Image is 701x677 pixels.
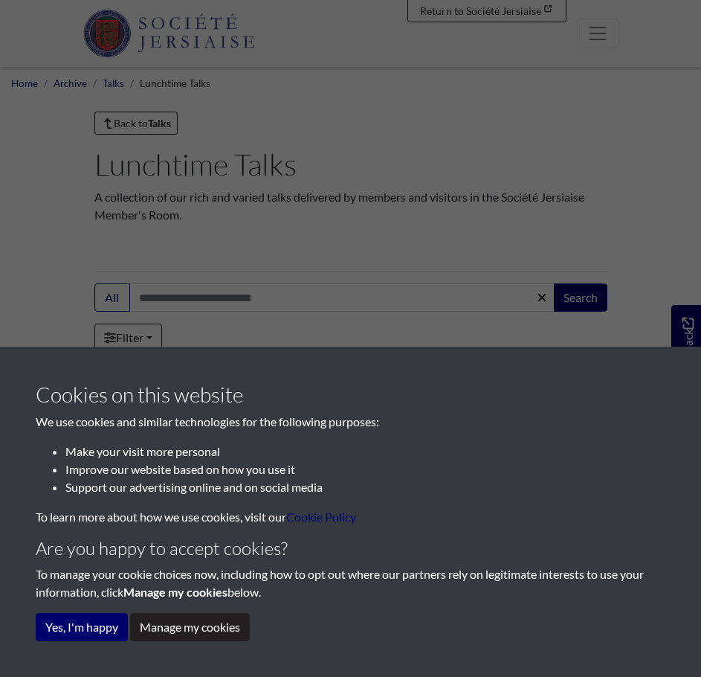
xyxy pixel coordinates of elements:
button: Manage my cookies [130,613,250,641]
p: To learn more about how we use cookies, visit our [36,508,665,526]
strong: Manage my cookies [123,585,227,599]
h3: Cookies on this website [36,382,665,408]
p: To manage your cookie choices now, including how to opt out where our partners rely on legitimate... [36,565,665,601]
a: learn more about cookies [286,510,356,524]
button: Yes, I'm happy [36,613,128,641]
p: We use cookies and similar technologies for the following purposes: [36,413,665,431]
li: Make your visit more personal [65,443,665,461]
li: Improve our website based on how you use it [65,461,665,478]
h4: Are you happy to accept cookies? [36,538,665,559]
li: Support our advertising online and on social media [65,478,665,496]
